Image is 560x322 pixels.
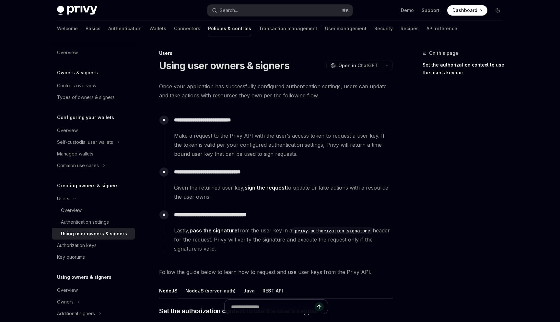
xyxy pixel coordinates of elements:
[401,21,419,36] a: Recipes
[292,227,373,234] code: privy-authorization-signature
[452,7,477,14] span: Dashboard
[52,125,135,136] a: Overview
[315,302,324,311] button: Send message
[493,5,503,16] button: Toggle dark mode
[57,253,85,261] div: Key quorums
[57,162,99,169] div: Common use cases
[57,93,115,101] div: Types of owners & signers
[262,283,283,298] button: REST API
[185,283,236,298] button: NodeJS (server-auth)
[52,80,135,92] a: Controls overview
[423,60,508,78] a: Set the authorization context to use the user’s keypair
[159,82,393,100] span: Once your application has successfully configured authentication settings, users can update and t...
[57,273,111,281] h5: Using owners & signers
[57,310,95,317] div: Additional signers
[326,60,382,71] button: Open in ChatGPT
[61,206,82,214] div: Overview
[61,230,127,238] div: Using user owners & signers
[52,160,135,171] button: Toggle Common use cases section
[57,286,78,294] div: Overview
[52,228,135,240] a: Using user owners & signers
[207,5,353,16] button: Open search
[159,60,289,71] h1: Using user owners & signers
[325,21,367,36] a: User management
[52,240,135,251] a: Authorization keys
[52,284,135,296] a: Overview
[243,283,255,298] button: Java
[52,92,135,103] a: Types of owners & signers
[338,62,378,69] span: Open in ChatGPT
[174,21,200,36] a: Connectors
[61,218,109,226] div: Authentication settings
[57,150,93,158] div: Managed wallets
[52,193,135,204] button: Toggle Users section
[57,21,78,36] a: Welcome
[174,183,392,201] span: Given the returned user key, to update or take actions with a resource the user owns.
[57,241,97,249] div: Authorization keys
[231,300,315,314] input: Ask a question...
[149,21,166,36] a: Wallets
[57,298,74,306] div: Owners
[52,251,135,263] a: Key quorums
[208,21,251,36] a: Policies & controls
[52,216,135,228] a: Authentication settings
[159,267,393,277] span: Follow the guide below to learn how to request and use user keys from the Privy API.
[57,182,119,190] h5: Creating owners & signers
[57,49,78,56] div: Overview
[174,226,392,253] span: Lastly, from the user key in a header for the request. Privy will verify the signature and execut...
[401,7,414,14] a: Demo
[57,6,97,15] img: dark logo
[245,184,286,191] a: sign the request
[52,308,135,319] button: Toggle Additional signers section
[342,8,349,13] span: ⌘ K
[190,227,238,234] a: pass the signature
[57,82,96,90] div: Controls overview
[52,204,135,216] a: Overview
[57,114,114,121] h5: Configuring your wallets
[174,131,392,158] span: Make a request to the Privy API with the user’s access token to request a user key. If the token ...
[108,21,142,36] a: Authentication
[429,49,458,57] span: On this page
[422,7,439,14] a: Support
[374,21,393,36] a: Security
[52,148,135,160] a: Managed wallets
[159,50,393,56] div: Users
[426,21,457,36] a: API reference
[52,296,135,308] button: Toggle Owners section
[57,127,78,134] div: Overview
[52,136,135,148] button: Toggle Self-custodial user wallets section
[57,195,69,203] div: Users
[57,138,113,146] div: Self-custodial user wallets
[447,5,487,16] a: Dashboard
[86,21,100,36] a: Basics
[220,6,238,14] div: Search...
[52,47,135,58] a: Overview
[159,283,178,298] button: NodeJS
[259,21,317,36] a: Transaction management
[57,69,98,77] h5: Owners & signers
